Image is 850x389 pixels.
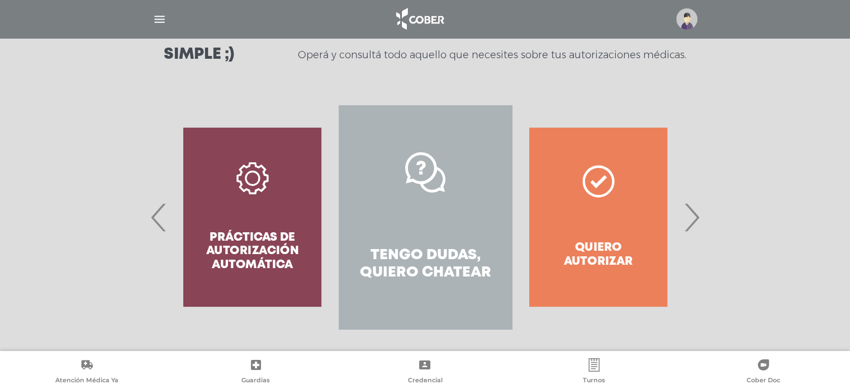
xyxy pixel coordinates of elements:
[55,376,118,386] span: Atención Médica Ya
[390,6,449,32] img: logo_cober_home-white.png
[359,247,491,282] h4: Tengo dudas, quiero chatear
[298,48,686,62] p: Operá y consultá todo aquello que necesites sobre tus autorizaciones médicas.
[2,358,172,387] a: Atención Médica Ya
[339,105,511,329] a: Tengo dudas, quiero chatear
[172,358,341,387] a: Guardias
[747,376,780,386] span: Cober Doc
[153,12,167,26] img: Cober_menu-lines-white.svg
[510,358,679,387] a: Turnos
[164,47,234,63] h3: Simple ;)
[676,8,697,30] img: profile-placeholder.svg
[148,187,170,247] span: Previous
[241,376,270,386] span: Guardias
[583,376,605,386] span: Turnos
[407,376,442,386] span: Credencial
[678,358,848,387] a: Cober Doc
[681,187,702,247] span: Next
[340,358,510,387] a: Credencial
